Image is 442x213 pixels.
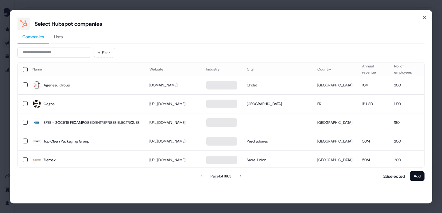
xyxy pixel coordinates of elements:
[28,63,145,76] th: Name
[410,171,425,181] button: Add
[389,76,424,94] td: 200
[242,94,312,113] td: [GEOGRAPHIC_DATA]
[242,63,312,76] th: City
[211,173,231,179] div: Page 1 of 1863
[312,132,357,150] td: [GEOGRAPHIC_DATA]
[54,33,63,40] span: Lists
[389,113,424,132] td: 180
[357,76,390,94] td: 10M
[242,76,312,94] td: Cholet
[145,132,201,150] td: [URL][DOMAIN_NAME]
[44,101,55,107] div: Cegos
[312,76,357,94] td: [GEOGRAPHIC_DATA]
[389,132,424,150] td: 200
[35,20,102,27] div: Select Hubspot companies
[357,94,390,113] td: 1B USD
[389,150,424,169] td: 200
[242,150,312,169] td: Sarre-Union
[94,48,115,57] button: Filter
[44,157,56,163] div: Ziemex
[312,150,357,169] td: [GEOGRAPHIC_DATA]
[201,63,242,76] th: Industry
[145,94,201,113] td: [URL][DOMAIN_NAME]
[312,63,357,76] th: Country
[145,63,201,76] th: Website
[44,138,89,144] div: Top Clean Packaging Group
[389,94,424,113] td: 1 199
[312,113,357,132] td: [GEOGRAPHIC_DATA]
[357,132,390,150] td: 50M
[145,76,201,94] td: [DOMAIN_NAME]
[145,150,201,169] td: [URL][DOMAIN_NAME]
[22,33,44,40] span: Companies
[44,82,70,88] div: Ageneau Group
[242,132,312,150] td: Peschadoires
[312,94,357,113] td: FR
[145,113,201,132] td: [URL][DOMAIN_NAME]
[44,119,140,125] div: SFEE - SOCIETE FECAMPOISE D'ENTREPRISES ELECTRIQUES
[357,63,390,76] th: Annual revenue
[381,173,405,179] p: 26 selected
[389,63,424,76] th: No. of employees
[357,150,390,169] td: 50M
